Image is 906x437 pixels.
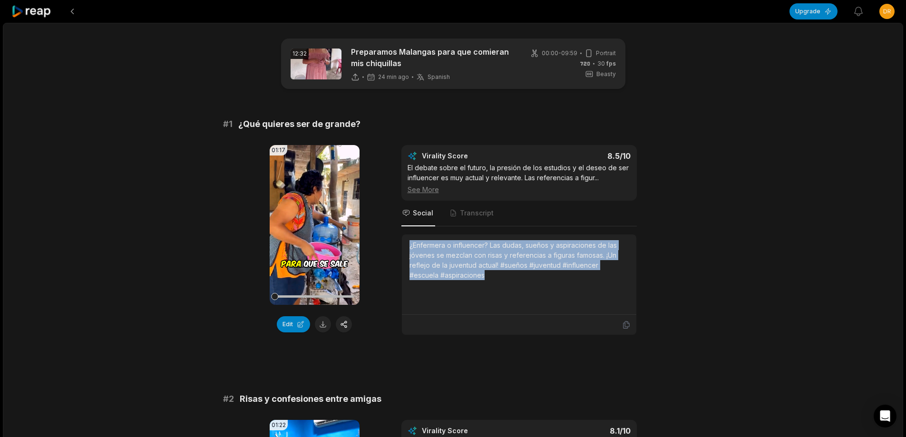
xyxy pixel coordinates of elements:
button: Upgrade [789,3,838,19]
span: fps [606,60,616,67]
span: Social [413,208,433,218]
div: 8.5 /10 [528,151,631,161]
span: Transcript [460,208,494,218]
nav: Tabs [401,201,637,226]
div: See More [408,185,631,194]
span: # 2 [223,392,234,406]
span: ¿Qué quieres ser de grande? [238,117,360,131]
span: Beasty [596,70,616,78]
div: Virality Score [422,151,524,161]
span: Spanish [428,73,450,81]
div: Virality Score [422,426,524,436]
p: Preparamos Malangas para que comieran mis chiquillas [351,46,515,69]
button: Edit [277,316,310,332]
span: Risas y confesiones entre amigas [240,392,381,406]
span: 30 [597,59,616,68]
div: 8.1 /10 [528,426,631,436]
span: Portrait [596,49,616,58]
span: 00:00 - 09:59 [542,49,577,58]
div: ¿Enfermera o influencer? Las dudas, sueños y aspiraciones de las jóvenes se mezclan con risas y r... [409,240,629,280]
div: Open Intercom Messenger [874,405,896,427]
span: # 1 [223,117,233,131]
div: 12:32 [291,49,309,59]
span: 24 min ago [378,73,409,81]
video: Your browser does not support mp4 format. [270,145,360,305]
div: El debate sobre el futuro, la presión de los estudios y el deseo de ser influencer es muy actual ... [408,163,631,194]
